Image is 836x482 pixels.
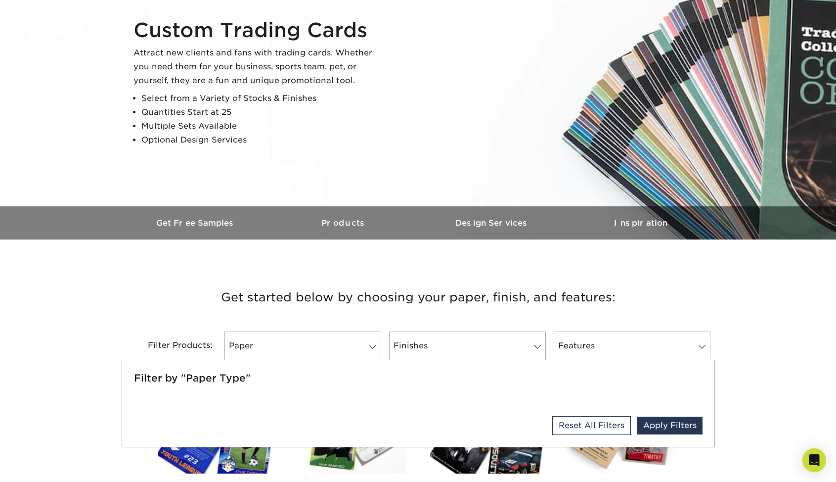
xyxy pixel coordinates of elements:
a: Finishes [389,332,546,360]
a: Paper [224,332,381,360]
a: Design Services [418,206,567,240]
p: Attract new clients and fans with trading cards. Whether you need them for your business, sports ... [133,46,381,88]
li: Multiple Sets Available [141,119,381,133]
a: Get Free Samples [122,206,270,240]
h5: Filter by "Paper Type" [134,372,703,384]
div: Filter Products: [122,332,220,360]
h3: Inspiration [567,218,715,228]
h1: Custom Trading Cards [133,18,381,42]
h3: Get Free Samples [122,218,270,228]
li: Quantities Start at 25 [141,105,381,119]
a: Apply Filters [637,417,703,434]
a: Inspiration [567,206,715,240]
h3: Get started below by choosing your paper, finish, and features: [129,275,707,320]
a: Features [554,332,710,360]
h3: Products [270,218,418,228]
a: Reset All Filters [552,416,631,435]
li: Optional Design Services [141,133,381,147]
a: Products [270,206,418,240]
div: Open Intercom Messenger [802,448,826,472]
h3: Design Services [418,218,567,228]
li: Select from a Variety of Stocks & Finishes [141,92,381,105]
